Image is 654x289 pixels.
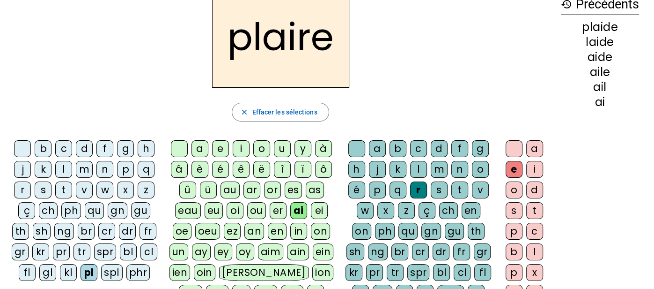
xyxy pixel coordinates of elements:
[270,202,287,219] div: er
[81,264,97,281] div: pl
[506,202,522,219] div: s
[76,161,93,178] div: m
[462,202,480,219] div: en
[173,223,191,240] div: oe
[294,140,311,157] div: y
[140,223,156,240] div: fr
[368,243,388,260] div: ng
[96,161,113,178] div: n
[398,223,418,240] div: qu
[391,243,408,260] div: br
[85,202,104,219] div: qu
[119,223,136,240] div: dr
[264,182,281,198] div: or
[101,264,123,281] div: spl
[526,140,543,157] div: a
[253,161,270,178] div: ë
[12,243,29,260] div: gr
[253,140,270,157] div: o
[191,161,208,178] div: è
[472,182,489,198] div: v
[387,264,404,281] div: tr
[169,264,191,281] div: ien
[224,223,241,240] div: ez
[454,264,470,281] div: cl
[39,264,56,281] div: gl
[389,182,406,198] div: q
[410,182,427,198] div: r
[252,106,317,118] span: Effacer les sélections
[195,223,220,240] div: oeu
[200,182,217,198] div: ü
[453,243,470,260] div: fr
[175,202,201,219] div: eau
[212,161,229,178] div: é
[526,264,543,281] div: x
[247,202,266,219] div: ou
[54,223,74,240] div: ng
[472,161,489,178] div: o
[138,161,154,178] div: q
[244,223,264,240] div: an
[431,182,448,198] div: s
[108,202,127,219] div: gn
[233,161,250,178] div: ê
[451,161,468,178] div: n
[506,223,522,240] div: p
[233,140,250,157] div: i
[33,223,51,240] div: sh
[352,223,371,240] div: on
[32,243,49,260] div: kr
[55,140,72,157] div: c
[474,243,491,260] div: gr
[506,264,522,281] div: p
[35,182,51,198] div: s
[346,243,364,260] div: sh
[18,202,35,219] div: ç
[14,161,31,178] div: j
[191,140,208,157] div: a
[315,140,332,157] div: à
[19,264,36,281] div: fl
[445,223,464,240] div: gu
[96,182,113,198] div: w
[410,140,427,157] div: c
[389,140,406,157] div: b
[419,202,435,219] div: ç
[219,264,309,281] div: [PERSON_NAME]
[120,243,137,260] div: bl
[268,223,287,240] div: en
[192,243,211,260] div: ay
[179,182,196,198] div: û
[55,182,72,198] div: t
[140,243,157,260] div: cl
[212,140,229,157] div: e
[348,182,365,198] div: é
[369,140,386,157] div: a
[451,140,468,157] div: f
[561,37,639,48] div: laide
[312,264,334,281] div: ion
[287,243,309,260] div: ain
[389,161,406,178] div: k
[171,161,188,178] div: â
[240,108,248,116] mat-icon: close
[433,243,449,260] div: dr
[315,161,332,178] div: ô
[138,182,154,198] div: z
[398,202,415,219] div: z
[117,161,134,178] div: p
[227,202,243,219] div: oi
[117,140,134,157] div: g
[55,161,72,178] div: l
[421,223,441,240] div: gn
[117,182,134,198] div: x
[214,243,232,260] div: ey
[35,140,51,157] div: b
[472,140,489,157] div: g
[526,182,543,198] div: d
[357,202,374,219] div: w
[369,182,386,198] div: p
[407,264,430,281] div: spr
[243,182,260,198] div: ar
